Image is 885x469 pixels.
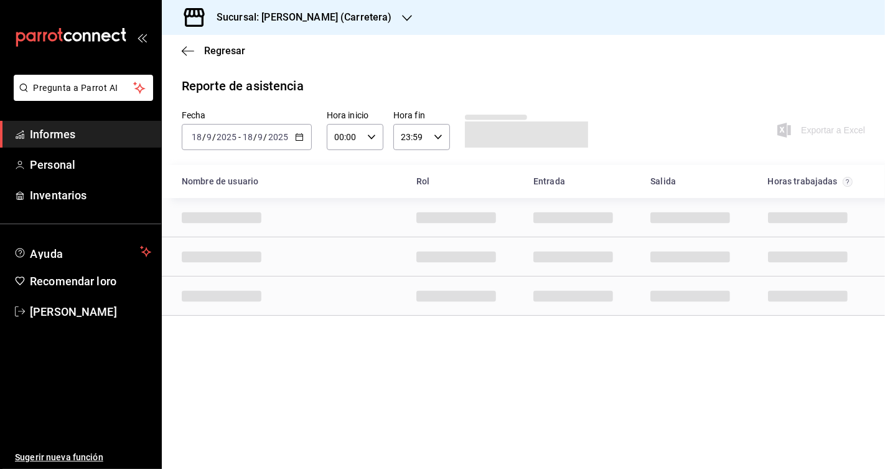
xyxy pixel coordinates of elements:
font: / [202,132,206,142]
font: Hora inicio [327,111,368,121]
font: Personal [30,158,75,171]
div: Celúla [640,242,740,271]
font: / [212,132,216,142]
div: Celúla [406,282,506,310]
font: Inventarios [30,189,87,202]
div: Celda de cabeza [406,170,523,193]
div: Celúla [523,282,623,310]
div: Celúla [406,242,506,271]
div: Celda de cabeza [640,170,757,193]
font: / [264,132,268,142]
font: Rol [416,176,429,186]
div: Fila [162,198,885,237]
input: -- [258,132,264,142]
input: ---- [216,132,237,142]
div: Celúla [758,242,858,271]
div: Fila [162,237,885,277]
button: Pregunta a Parrot AI [14,75,153,101]
font: Informes [30,128,75,141]
font: Regresar [204,45,245,57]
div: Celúla [640,282,740,310]
input: -- [191,132,202,142]
font: / [253,132,257,142]
font: Recomendar loro [30,275,116,288]
div: Celúla [172,242,271,271]
button: abrir_cajón_menú [137,32,147,42]
div: Celúla [640,203,740,232]
font: Entrada [533,176,565,186]
font: - [238,132,241,142]
div: Celda de cabeza [758,170,875,193]
font: Pregunta a Parrot AI [34,83,118,93]
div: Celúla [406,203,506,232]
div: Celúla [758,203,858,232]
font: Salida [650,176,676,186]
div: Celúla [523,203,623,232]
button: Regresar [182,45,245,57]
input: ---- [268,132,289,142]
font: Hora fin [393,111,425,121]
font: Nombre de usuario [182,176,258,186]
div: Cabeza [162,165,885,198]
font: Sucursal: [PERSON_NAME] (Carretera) [217,11,392,23]
font: Horas trabajadas [768,176,838,186]
font: Fecha [182,111,206,121]
div: Celda de cabeza [523,170,640,193]
div: Fila [162,277,885,316]
a: Pregunta a Parrot AI [9,90,153,103]
input: -- [242,132,253,142]
svg: El total de horas trabajadas por usuario es el resultado de la suma redondeada del registro de ho... [843,177,853,187]
font: [PERSON_NAME] [30,305,117,318]
font: Ayuda [30,247,63,260]
font: Reporte de asistencia [182,78,304,93]
input: -- [206,132,212,142]
div: Recipiente [162,165,885,316]
div: Celúla [172,282,271,310]
div: Celda de cabeza [172,170,406,193]
div: Celúla [523,242,623,271]
div: Celúla [758,282,858,310]
font: Sugerir nueva función [15,452,103,462]
div: Celúla [172,203,271,232]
